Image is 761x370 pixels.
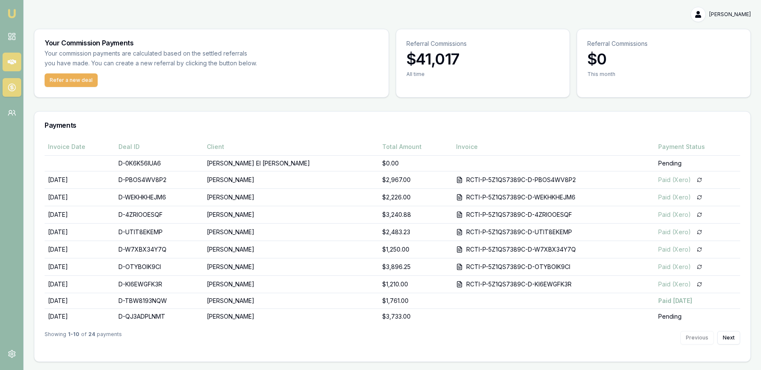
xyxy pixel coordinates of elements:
[658,245,691,254] div: Paid (Xero)
[694,192,705,202] button: Sync payment status from Xero
[717,331,740,345] button: Next
[203,206,379,224] td: [PERSON_NAME]
[115,171,203,189] td: D-PBOS4WV8P2
[118,143,200,151] div: Deal ID
[115,189,203,206] td: D-WEKHKHEJM6
[45,224,115,241] td: [DATE]
[45,39,378,46] h3: Your Commission Payments
[406,50,559,67] h3: $41,017
[68,331,79,345] strong: 1 - 10
[45,49,262,68] p: Your commission payments are calculated based on the settled referrals you have made. You can cre...
[203,258,379,276] td: [PERSON_NAME]
[466,176,576,184] div: RCTI-P-5Z1QS7389C-D-PBOS4WV8P2
[48,143,112,151] div: Invoice Date
[379,309,453,325] td: $3,733.00
[658,210,691,219] div: Paid (Xero)
[45,241,115,258] td: [DATE]
[45,73,98,87] button: Refer a new deal
[207,143,375,151] div: Client
[379,224,453,241] td: $2,483.23
[45,171,115,189] td: [DATE]
[203,276,379,293] td: [PERSON_NAME]
[379,258,453,276] td: $3,896.25
[203,293,379,309] td: [PERSON_NAME]
[115,224,203,241] td: D-UTIT8EKEMP
[115,156,203,171] td: D-0K6K56IUA6
[658,297,737,305] div: Paid [DATE]
[406,71,559,78] div: All time
[203,171,379,189] td: [PERSON_NAME]
[466,228,572,236] div: RCTI-P-5Z1QS7389C-D-UTIT8EKEMP
[379,156,453,171] td: $0.00
[466,193,575,202] div: RCTI-P-5Z1QS7389C-D-WEKHKHEJM6
[45,258,115,276] td: [DATE]
[658,263,691,271] div: Paid (Xero)
[45,122,740,129] h3: Payments
[45,189,115,206] td: [DATE]
[7,8,17,19] img: emu-icon-u.png
[115,309,203,325] td: D-QJ3ADPLNMT
[658,280,691,289] div: Paid (Xero)
[379,293,453,309] td: $1,761.00
[88,331,95,345] strong: 24
[694,262,705,272] button: Sync payment status from Xero
[45,276,115,293] td: [DATE]
[115,258,203,276] td: D-OTYBOIK9CI
[115,276,203,293] td: D-KI6EWGFK3R
[587,39,740,48] p: Referral Commissions
[466,245,576,254] div: RCTI-P-5Z1QS7389C-D-W7XBX34Y7Q
[658,176,691,184] div: Paid (Xero)
[379,171,453,189] td: $2,967.00
[587,50,740,67] h3: $0
[45,206,115,224] td: [DATE]
[203,224,379,241] td: [PERSON_NAME]
[45,309,115,325] td: [DATE]
[115,293,203,309] td: D-TBW8193NQW
[379,276,453,293] td: $1,210.00
[45,331,122,345] div: Showing of payments
[466,280,572,289] div: RCTI-P-5Z1QS7389C-D-KI6EWGFK3R
[382,143,449,151] div: Total Amount
[115,241,203,258] td: D-W7XBX34Y7Q
[694,175,705,185] button: Sync payment status from Xero
[203,189,379,206] td: [PERSON_NAME]
[709,11,751,18] span: [PERSON_NAME]
[203,309,379,325] td: [PERSON_NAME]
[406,39,559,48] p: Referral Commissions
[203,156,379,171] td: [PERSON_NAME] El [PERSON_NAME]
[694,244,705,255] button: Sync payment status from Xero
[587,71,740,78] div: This month
[655,156,740,171] td: Pending
[379,206,453,224] td: $3,240.88
[466,210,572,219] div: RCTI-P-5Z1QS7389C-D-4ZRIOOESQF
[456,143,651,151] div: Invoice
[658,143,737,151] div: Payment Status
[379,189,453,206] td: $2,226.00
[466,263,570,271] div: RCTI-P-5Z1QS7389C-D-OTYBOIK9CI
[658,193,691,202] div: Paid (Xero)
[694,279,705,289] button: Sync payment status from Xero
[694,227,705,237] button: Sync payment status from Xero
[115,206,203,224] td: D-4ZRIOOESQF
[694,210,705,220] button: Sync payment status from Xero
[203,241,379,258] td: [PERSON_NAME]
[379,241,453,258] td: $1,250.00
[655,309,740,325] td: Pending
[658,228,691,236] div: Paid (Xero)
[45,293,115,309] td: [DATE]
